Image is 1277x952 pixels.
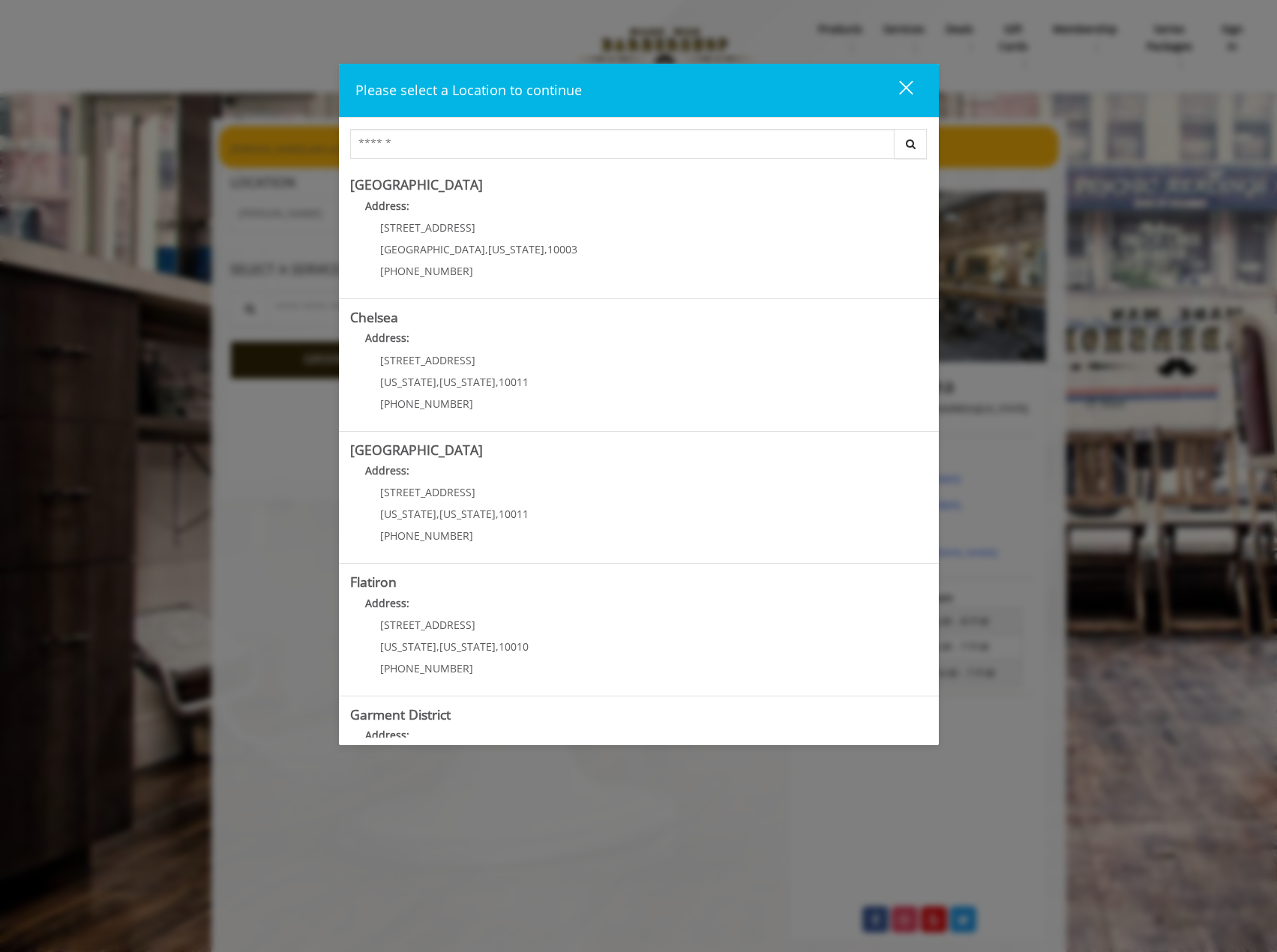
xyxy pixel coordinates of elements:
[350,129,928,166] div: Center Select
[380,485,475,499] span: [STREET_ADDRESS]
[882,79,912,102] div: close dialog
[902,139,919,149] i: Search button
[485,242,488,256] span: ,
[350,441,483,459] b: [GEOGRAPHIC_DATA]
[380,639,436,654] span: [US_STATE]
[871,75,922,106] button: close dialog
[380,507,436,521] span: [US_STATE]
[380,242,485,256] span: [GEOGRAPHIC_DATA]
[350,129,895,159] input: Search Center
[380,220,475,235] span: [STREET_ADDRESS]
[380,618,475,632] span: [STREET_ADDRESS]
[380,264,473,278] span: [PHONE_NUMBER]
[488,242,544,256] span: [US_STATE]
[350,573,397,591] b: Flatiron
[499,507,529,521] span: 10011
[499,639,529,654] span: 10010
[350,175,483,193] b: [GEOGRAPHIC_DATA]
[380,375,436,389] span: [US_STATE]
[365,331,409,345] b: Address:
[380,661,473,675] span: [PHONE_NUMBER]
[365,463,409,477] b: Address:
[380,528,473,543] span: [PHONE_NUMBER]
[365,596,409,610] b: Address:
[436,375,439,389] span: ,
[439,375,496,389] span: [US_STATE]
[380,397,473,411] span: [PHONE_NUMBER]
[499,375,529,389] span: 10011
[547,242,577,256] span: 10003
[436,507,439,521] span: ,
[439,639,496,654] span: [US_STATE]
[380,353,475,367] span: [STREET_ADDRESS]
[350,705,451,723] b: Garment District
[439,507,496,521] span: [US_STATE]
[496,639,499,654] span: ,
[355,81,582,99] span: Please select a Location to continue
[544,242,547,256] span: ,
[350,308,398,326] b: Chelsea
[365,728,409,742] b: Address:
[496,507,499,521] span: ,
[436,639,439,654] span: ,
[496,375,499,389] span: ,
[365,199,409,213] b: Address:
